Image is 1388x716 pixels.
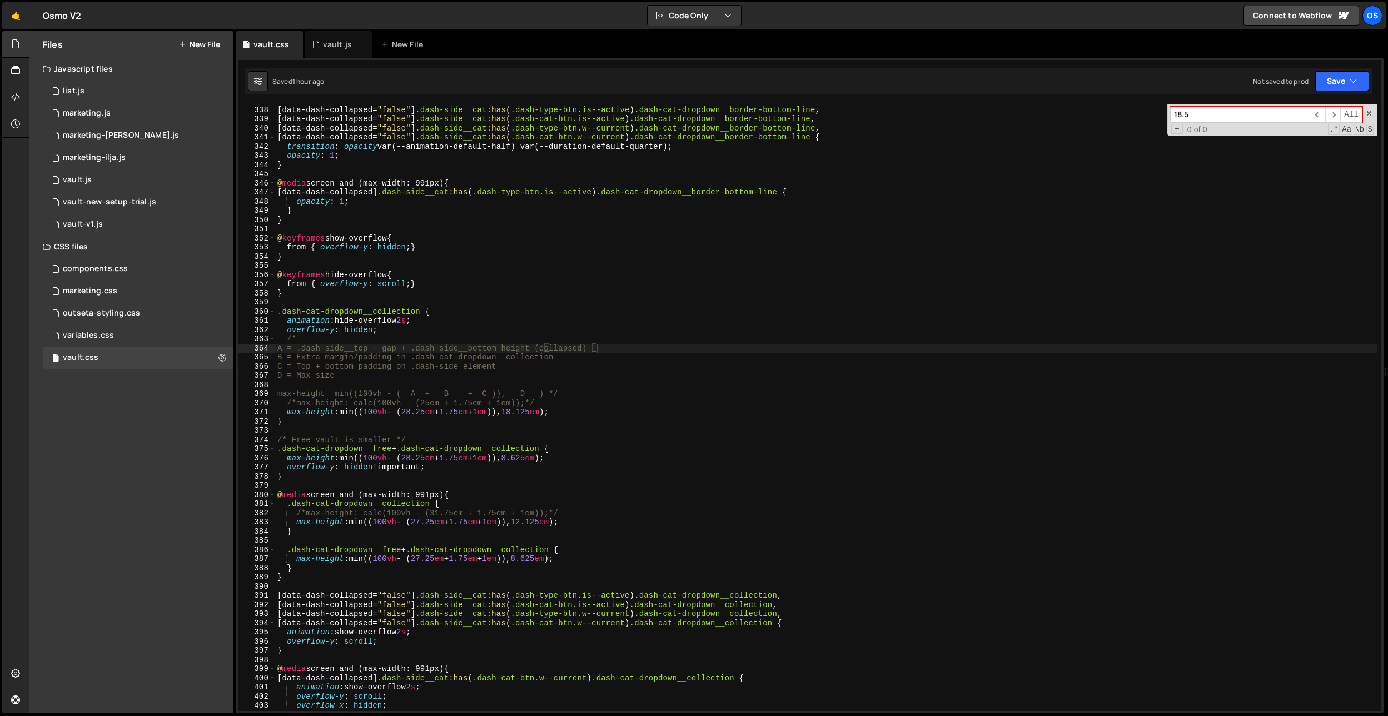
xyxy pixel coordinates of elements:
div: 383 [238,518,276,527]
div: 397 [238,646,276,655]
span: Search In Selection [1366,124,1374,135]
span: ​ [1325,107,1341,123]
div: New File [381,39,427,50]
div: variables.css [63,331,114,341]
div: 357 [238,279,276,289]
div: 344 [238,161,276,170]
div: 393 [238,609,276,619]
span: RegExp Search [1328,124,1340,135]
div: 364 [238,344,276,353]
div: 382 [238,509,276,518]
div: 388 [238,564,276,573]
span: CaseSensitive Search [1341,124,1352,135]
a: Connect to Webflow [1243,6,1359,26]
div: 366 [238,362,276,372]
div: 16596/45154.css [43,324,233,347]
span: Whole Word Search [1354,124,1365,135]
div: 368 [238,380,276,390]
div: CSS files [29,236,233,258]
div: 341 [238,133,276,142]
div: list.js [63,86,84,96]
div: 367 [238,371,276,380]
div: marketing-[PERSON_NAME].js [63,131,179,141]
div: 389 [238,573,276,582]
div: 340 [238,124,276,133]
div: 356 [238,271,276,280]
div: marketing.css [63,286,117,296]
div: 360 [238,307,276,317]
div: 369 [238,389,276,399]
div: 390 [238,582,276,592]
div: 351 [238,224,276,234]
div: 391 [238,591,276,600]
div: 401 [238,683,276,692]
div: 396 [238,637,276,647]
div: vault-v1.js [63,219,103,229]
div: 16596/45423.js [43,147,233,169]
div: 16596/45424.js [43,124,233,147]
button: Save [1315,71,1369,91]
span: 0 of 0 [1183,125,1212,134]
div: 378 [238,472,276,482]
div: 374 [238,435,276,445]
div: 385 [238,536,276,545]
a: Os [1362,6,1382,26]
div: 375 [238,444,276,454]
div: 400 [238,674,276,683]
span: Toggle Replace mode [1171,124,1183,134]
div: 362 [238,326,276,335]
div: vault.js [63,175,92,185]
div: 16596/45511.css [43,258,233,280]
div: 350 [238,216,276,225]
div: 16596/45156.css [43,302,233,324]
div: 348 [238,197,276,207]
div: 358 [238,289,276,298]
div: vault.css [253,39,289,50]
div: Saved [272,77,324,86]
div: 386 [238,545,276,555]
div: vault.js [323,39,352,50]
div: 353 [238,243,276,252]
div: 345 [238,169,276,179]
div: 384 [238,527,276,537]
div: 363 [238,334,276,344]
div: 342 [238,142,276,152]
div: 380 [238,490,276,500]
div: 352 [238,234,276,243]
div: 379 [238,481,276,490]
div: outseta-styling.css [63,308,140,318]
input: Search for [1170,107,1310,123]
div: 392 [238,600,276,610]
div: 349 [238,206,276,216]
div: 399 [238,664,276,674]
div: 395 [238,628,276,637]
button: New File [178,40,220,49]
div: 381 [238,499,276,509]
div: 377 [238,463,276,472]
span: Alt-Enter [1340,107,1362,123]
div: 16596/45152.js [43,191,233,213]
h2: Files [43,38,63,51]
button: Code Only [648,6,741,26]
div: marketing.js [63,108,111,118]
div: 16596/45446.css [43,280,233,302]
div: 16596/45151.js [43,80,233,102]
div: 394 [238,619,276,628]
div: 347 [238,188,276,197]
div: 398 [238,655,276,665]
div: components.css [63,264,128,274]
div: vault.css [63,353,98,363]
div: 355 [238,261,276,271]
div: 365 [238,353,276,362]
div: 359 [238,298,276,307]
div: 402 [238,692,276,702]
div: 343 [238,151,276,161]
div: Osmo V2 [43,9,81,22]
span: ​ [1310,107,1325,123]
div: 354 [238,252,276,262]
div: 346 [238,179,276,188]
div: 373 [238,426,276,435]
div: vault-new-setup-trial.js [63,197,156,207]
a: 🤙 [2,2,29,29]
